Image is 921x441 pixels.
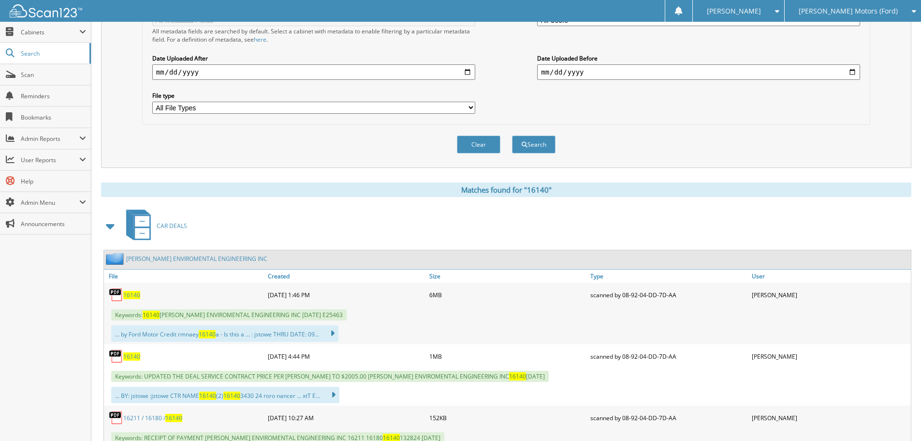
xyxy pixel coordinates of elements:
a: [PERSON_NAME] ENVIROMENTAL ENGINEERING INC [126,255,267,263]
div: 6MB [427,285,588,304]
div: scanned by 08-92-04-DD-7D-AA [588,347,749,366]
span: Reminders [21,92,86,100]
span: CAR DEALS [157,222,187,230]
div: scanned by 08-92-04-DD-7D-AA [588,285,749,304]
span: 16140 [165,414,182,422]
a: Created [265,270,427,283]
span: Admin Reports [21,135,79,143]
a: File [104,270,265,283]
div: 1MB [427,347,588,366]
div: [DATE] 10:27 AM [265,408,427,427]
div: [DATE] 4:44 PM [265,347,427,366]
span: [PERSON_NAME] Motors (Ford) [799,8,898,14]
div: [PERSON_NAME] [749,408,911,427]
span: User Reports [21,156,79,164]
a: Type [588,270,749,283]
a: CAR DEALS [120,207,187,245]
div: scanned by 08-92-04-DD-7D-AA [588,408,749,427]
span: Search [21,49,85,58]
span: Announcements [21,220,86,228]
button: Clear [457,136,500,153]
iframe: Chat Widget [873,395,921,441]
input: start [152,64,475,80]
span: 16140 [199,330,216,338]
label: File type [152,91,475,100]
a: User [749,270,911,283]
div: 152KB [427,408,588,427]
img: PDF.png [109,411,123,425]
label: Date Uploaded Before [537,54,860,62]
span: 16140 [509,372,526,380]
span: Bookmarks [21,113,86,122]
span: Keywords: [PERSON_NAME] ENVIROMENTAL ENGINEERING INC [DATE] E25463 [111,309,347,320]
div: Matches found for "16140" [101,182,911,197]
span: 16140 [143,311,160,319]
a: 16140 [123,352,140,361]
a: Size [427,270,588,283]
span: 16140 [199,392,216,400]
div: All metadata fields are searched by default. Select a cabinet with metadata to enable filtering b... [152,27,475,44]
input: end [537,64,860,80]
div: [DATE] 1:46 PM [265,285,427,304]
img: scan123-logo-white.svg [10,4,82,17]
span: Admin Menu [21,198,79,207]
img: folder2.png [106,253,126,265]
div: [PERSON_NAME] [749,347,911,366]
span: Scan [21,71,86,79]
div: [PERSON_NAME] [749,285,911,304]
img: PDF.png [109,349,123,364]
div: ... BY: jstowe :jstowe CTR NAME (2) 3430 24 roro nancer ... xtT E... [111,387,339,403]
span: Keywords: UPDATED THE DEAL SERVICE CONTRACT PRICE PER [PERSON_NAME] TO $2005.00 [PERSON_NAME] ENV... [111,371,549,382]
img: PDF.png [109,288,123,302]
a: 16211 / 16180 /16140 [123,414,182,422]
a: here [254,35,266,44]
span: Help [21,177,86,185]
button: Search [512,136,556,153]
span: [PERSON_NAME] [707,8,761,14]
span: 16140 [223,392,240,400]
span: Cabinets [21,28,79,36]
label: Date Uploaded After [152,54,475,62]
a: 16140 [123,291,140,299]
div: ... by Ford Motor Credit rmnaey a - Is this a ... : jstowe THRU DATE: 09... [111,325,338,342]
